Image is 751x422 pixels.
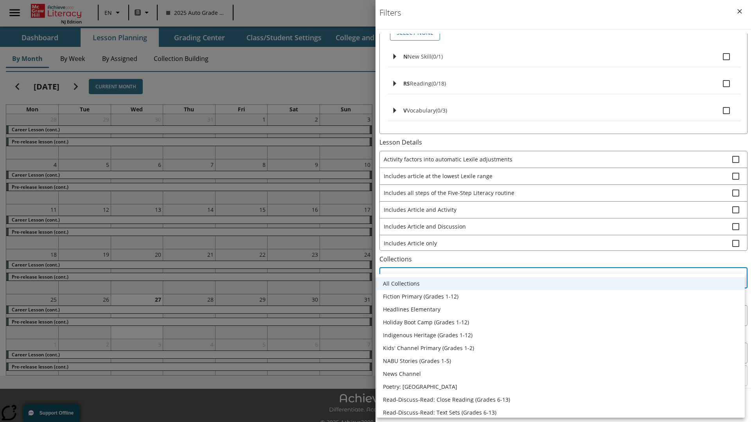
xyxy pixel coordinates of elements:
li: Read-Discuss-Read: Close Reading (Grades 6-13) [377,393,745,406]
li: NABU Stories (Grades 1-5) [377,354,745,367]
li: Poetry: [GEOGRAPHIC_DATA] [377,380,745,393]
li: All Collections [377,277,745,290]
li: News Channel [377,367,745,380]
li: Kids' Channel Primary (Grades 1-2) [377,342,745,354]
li: Indigenous Heritage (Grades 1-12) [377,329,745,342]
li: Fiction Primary (Grades 1-12) [377,290,745,303]
li: Holiday Boot Camp (Grades 1-12) [377,316,745,329]
li: Headlines Elementary [377,303,745,316]
li: Read-Discuss-Read: Text Sets (Grades 6-13) [377,406,745,419]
